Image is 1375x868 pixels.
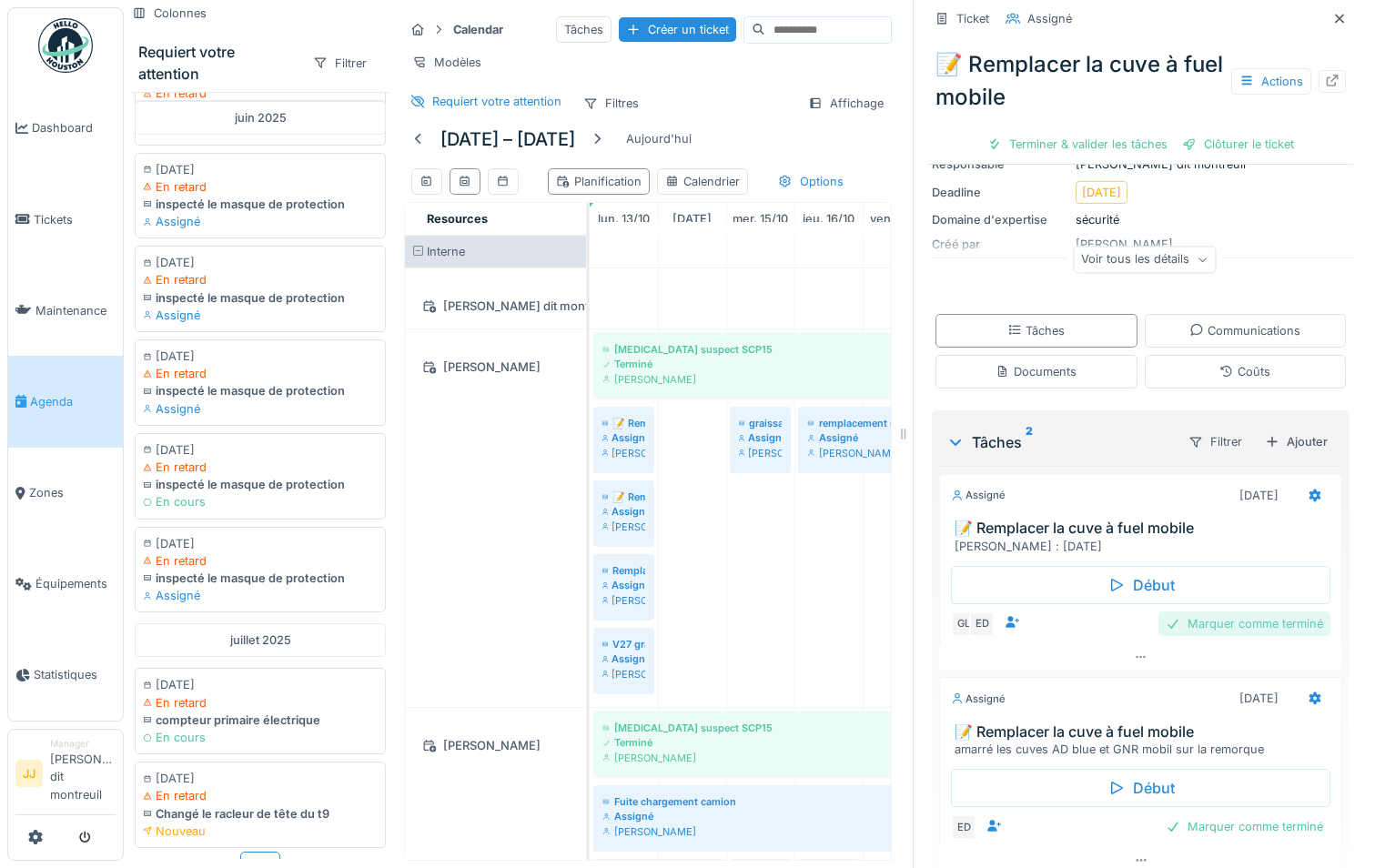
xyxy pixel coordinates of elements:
div: Tâches [556,16,612,43]
div: En retard [143,787,378,804]
div: inspecté le masque de protection [143,476,378,493]
div: Planification [556,173,642,190]
a: 17 octobre 2025 [865,207,929,231]
div: Ajouter [1258,429,1335,454]
div: [DATE] [143,348,378,365]
div: Nouveau [143,823,378,840]
div: Terminé [602,357,1055,371]
div: [DATE] [143,535,378,552]
div: sécurité [932,211,1350,228]
div: Assigné [602,578,645,592]
div: En retard [143,552,378,570]
span: Statistiques [34,666,116,683]
div: inspecté le masque de protection [143,196,378,213]
div: Assigné [951,691,1006,707]
div: Communications [1189,322,1300,339]
strong: Calendar [446,21,511,38]
div: [PERSON_NAME] [416,734,575,757]
div: [PERSON_NAME] : [DATE] [955,538,1334,555]
div: [PERSON_NAME] [416,356,575,378]
a: 14 octobre 2025 [668,207,716,231]
span: Zones [29,484,116,501]
a: Maintenance [8,265,123,356]
div: Assigné [602,809,918,823]
div: Assigné [951,488,1006,503]
div: ED [969,611,995,637]
div: graissage [739,416,782,430]
span: Agenda [30,393,116,410]
div: Assigné [143,213,378,230]
span: Maintenance [35,302,116,319]
div: Manager [50,737,116,751]
div: Ticket [956,10,989,27]
div: En retard [143,365,378,382]
div: Créer un ticket [619,17,736,42]
div: Fuite chargement camion [602,794,918,809]
a: JJ Manager[PERSON_NAME] dit montreuil [15,737,116,815]
div: inspecté le masque de protection [143,382,378,399]
h5: [DATE] – [DATE] [440,128,575,150]
div: [DATE] [1082,184,1121,201]
a: 16 octobre 2025 [798,207,859,231]
div: Calendrier [665,173,740,190]
div: Filtrer [1180,429,1250,455]
div: Deadline [932,184,1068,201]
div: En retard [143,694,378,712]
div: amarré les cuves AD blue et GNR mobil sur la remorque [955,741,1334,758]
div: Marquer comme terminé [1158,611,1330,636]
div: [DATE] [143,441,378,459]
div: Assigné [143,307,378,324]
h3: 📝 Remplacer la cuve à fuel mobile [955,723,1334,741]
div: Terminé [602,735,1055,750]
div: [DATE] [143,676,378,693]
a: Statistiques [8,630,123,721]
div: [PERSON_NAME] [602,824,918,839]
span: Dashboard [32,119,116,136]
div: Assigné [602,430,645,445]
div: remplacement moteur TP1 [807,416,1055,430]
div: En retard [143,85,378,102]
div: Assigné [739,430,782,445]
div: Affichage [800,90,892,116]
a: Zones [8,448,123,539]
a: Équipements [8,539,123,630]
div: Documents [996,363,1077,380]
a: 13 octobre 2025 [593,207,654,231]
div: Requiert votre attention [138,41,298,85]
a: Agenda [8,356,123,447]
div: [PERSON_NAME] dit montreuil [416,295,575,318]
div: En retard [143,178,378,196]
div: [PERSON_NAME] [602,520,645,534]
div: En cours [143,493,378,510]
div: Clôturer le ticket [1175,132,1301,156]
div: [DATE] [143,254,378,271]
div: [PERSON_NAME] [602,593,645,608]
div: Assigné [143,587,378,604]
div: Terminer & valider les tâches [980,132,1175,156]
div: Aujourd'hui [619,126,699,151]
div: Coûts [1219,363,1270,380]
img: Badge_color-CXgf-gQk.svg [38,18,93,73]
div: [DATE] [143,770,378,787]
div: 📝 Remplacer la cuve à fuel mobile [928,41,1353,121]
a: 15 octobre 2025 [728,207,793,231]
div: inspecté le masque de protection [143,289,378,307]
div: Marquer comme terminé [1158,814,1330,839]
li: [PERSON_NAME] dit montreuil [50,737,116,811]
div: [DATE] [1239,690,1279,707]
div: Tâches [1007,322,1065,339]
div: 📝 Remplacer la cuve à fuel mobile [602,490,645,504]
div: juillet 2025 [135,623,386,657]
span: Resources [427,212,488,226]
div: juin 2025 [135,100,386,134]
a: Tickets [8,174,123,265]
div: Voir tous les détails [1073,247,1216,273]
div: compteur primaire électrique [143,712,378,729]
div: [PERSON_NAME] [807,446,1055,460]
div: Modèles [404,49,490,76]
div: Filtrer [305,50,375,76]
div: En retard [143,271,378,288]
div: Assigné [807,430,1055,445]
div: Assigné [1027,10,1072,27]
div: Actions [1231,68,1311,95]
